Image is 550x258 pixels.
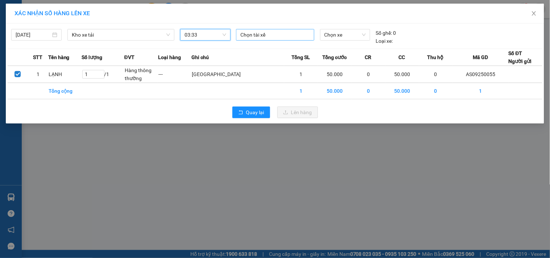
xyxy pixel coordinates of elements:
[238,110,243,116] span: rollback
[48,53,70,61] span: Tên hàng
[419,66,453,83] td: 0
[365,53,372,61] span: CR
[277,107,318,118] button: uploadLên hàng
[33,53,42,61] span: STT
[318,66,352,83] td: 50.000
[322,53,347,61] span: Tổng cước
[284,83,318,99] td: 1
[15,10,90,17] span: XÁC NHẬN SỐ HÀNG LÊN XE
[419,83,453,99] td: 0
[158,53,181,61] span: Loại hàng
[246,108,264,116] span: Quay lại
[291,53,310,61] span: Tổng SL
[192,53,209,61] span: Ghi chú
[324,29,366,40] span: Chọn xe
[232,107,270,118] button: rollbackQuay lại
[48,66,82,83] td: LẠNH
[385,83,419,99] td: 50.000
[192,66,284,83] td: [GEOGRAPHIC_DATA]
[453,83,509,99] td: 1
[48,83,82,99] td: Tổng cộng
[453,66,509,83] td: AS09250055
[385,66,419,83] td: 50.000
[82,53,103,61] span: Số lượng
[376,37,393,45] span: Loại xe:
[352,83,385,99] td: 0
[399,53,405,61] span: CC
[185,29,226,40] span: 03:33
[318,83,352,99] td: 50.000
[28,66,48,83] td: 1
[82,66,124,83] td: / 1
[524,4,544,24] button: Close
[473,53,488,61] span: Mã GD
[124,53,135,61] span: ĐVT
[531,11,537,16] span: close
[16,31,51,39] input: 12/09/2025
[427,53,444,61] span: Thu hộ
[166,33,170,37] span: down
[376,29,396,37] div: 0
[72,29,170,40] span: Kho xe tải
[284,66,318,83] td: 1
[124,66,158,83] td: Hàng thông thường
[509,49,532,65] div: Số ĐT Người gửi
[352,66,385,83] td: 0
[376,29,392,37] span: Số ghế:
[158,66,192,83] td: ---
